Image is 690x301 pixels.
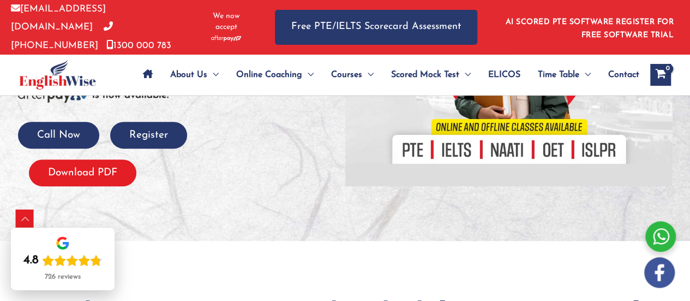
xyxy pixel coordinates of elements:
[650,64,671,86] a: View Shopping Cart, empty
[506,18,674,39] a: AI SCORED PTE SOFTWARE REGISTER FOR FREE SOFTWARE TRIAL
[211,36,241,42] img: Afterpay-Logo
[18,130,99,140] a: Call Now
[134,56,639,94] nav: Site Navigation: Main Menu
[529,56,599,94] a: Time TableMenu Toggle
[170,56,207,94] span: About Us
[110,122,187,149] button: Register
[207,56,219,94] span: Menu Toggle
[479,56,529,94] a: ELICOS
[302,56,314,94] span: Menu Toggle
[608,56,639,94] span: Contact
[18,122,99,149] button: Call Now
[18,88,89,103] img: Afterpay-Logo
[488,56,520,94] span: ELICOS
[599,56,639,94] a: Contact
[45,273,81,281] div: 726 reviews
[11,22,113,50] a: [PHONE_NUMBER]
[275,10,477,44] a: Free PTE/IELTS Scorecard Assessment
[110,130,187,140] a: Register
[161,56,227,94] a: About UsMenu Toggle
[322,56,382,94] a: CoursesMenu Toggle
[11,4,106,32] a: [EMAIL_ADDRESS][DOMAIN_NAME]
[538,56,579,94] span: Time Table
[205,11,248,33] span: We now accept
[106,41,171,50] a: 1300 000 783
[331,56,362,94] span: Courses
[644,257,675,288] img: white-facebook.png
[499,9,679,45] aside: Header Widget 1
[391,56,459,94] span: Scored Mock Test
[19,60,96,90] img: cropped-ew-logo
[579,56,591,94] span: Menu Toggle
[23,253,39,268] div: 4.8
[29,160,136,186] button: Download PDF
[23,253,102,268] div: Rating: 4.8 out of 5
[382,56,479,94] a: Scored Mock TestMenu Toggle
[227,56,322,94] a: Online CoachingMenu Toggle
[29,168,136,178] a: Download PDF
[362,56,374,94] span: Menu Toggle
[92,90,169,101] b: is now available.
[459,56,471,94] span: Menu Toggle
[236,56,302,94] span: Online Coaching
